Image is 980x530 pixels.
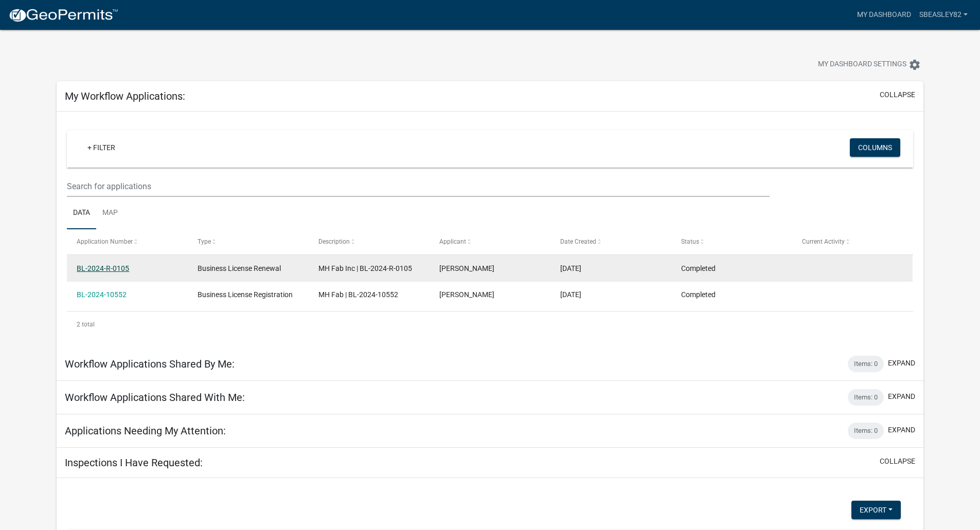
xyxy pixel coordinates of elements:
i: settings [908,59,921,71]
a: + Filter [79,138,123,157]
button: Export [851,501,901,519]
span: Current Activity [802,238,845,245]
button: Columns [850,138,900,157]
span: My Dashboard Settings [818,59,906,71]
span: Samuel Alan Beasley [439,264,494,272]
h5: Workflow Applications Shared With Me: [65,391,245,404]
span: Type [198,238,211,245]
a: BL-2024-10552 [77,290,127,299]
span: Status [681,238,699,245]
span: Completed [681,264,716,272]
datatable-header-cell: Current Activity [792,229,913,254]
datatable-header-cell: Applicant [430,229,550,254]
button: My Dashboard Settingssettings [810,54,929,75]
span: Business License Renewal [198,264,281,272]
span: Business License Registration [198,290,293,299]
datatable-header-cell: Date Created [550,229,671,254]
span: MH Fab Inc | BL-2024-R-0105 [318,264,412,272]
datatable-header-cell: Status [671,229,792,254]
button: expand [888,358,915,369]
span: Samuel Alan Beasley [439,290,494,299]
h5: Workflow Applications Shared By Me: [65,358,235,370]
span: MH Fab | BL-2024-10552 [318,290,398,299]
h5: Applications Needing My Attention: [65,425,226,437]
datatable-header-cell: Description [309,229,430,254]
a: Data [67,197,96,230]
input: Search for applications [67,176,769,197]
a: BL-2024-R-0105 [77,264,129,272]
h5: My Workflow Applications: [65,90,185,102]
div: Items: 0 [848,389,884,406]
span: Applicant [439,238,466,245]
span: Application Number [77,238,133,245]
div: Items: 0 [848,356,884,372]
datatable-header-cell: Type [188,229,309,254]
button: collapse [880,89,915,100]
datatable-header-cell: Application Number [67,229,188,254]
div: 2 total [67,312,913,337]
div: Items: 0 [848,423,884,439]
a: Sbeasley82 [915,5,972,25]
span: 12/06/2024 [560,264,581,272]
button: collapse [880,456,915,467]
span: Date Created [560,238,596,245]
a: My Dashboard [853,5,915,25]
h5: Inspections I Have Requested: [65,456,203,469]
button: expand [888,391,915,402]
div: collapse [57,112,923,348]
button: expand [888,425,915,435]
a: Map [96,197,124,230]
span: Completed [681,290,716,299]
span: 08/02/2024 [560,290,581,299]
span: Description [318,238,350,245]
